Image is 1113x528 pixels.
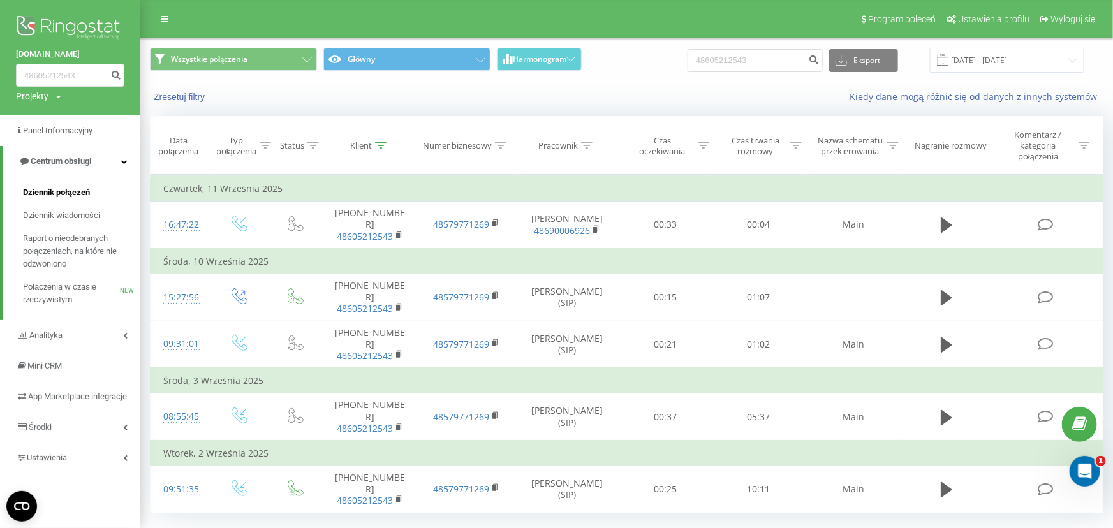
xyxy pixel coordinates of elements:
[151,249,1103,274] td: Środa, 10 Września 2025
[321,274,418,321] td: [PHONE_NUMBER]
[915,140,987,151] div: Nagranie rozmowy
[958,14,1029,24] span: Ustawienia profilu
[23,227,140,275] a: Raport o nieodebranych połączeniach, na które nie odzwoniono
[337,494,393,506] a: 48605212543
[868,14,936,24] span: Program poleceń
[163,332,197,356] div: 09:31:01
[23,275,140,311] a: Połączenia w czasie rzeczywistymNEW
[712,393,805,441] td: 05:37
[433,411,489,423] a: 48579771269
[16,13,124,45] img: Ringostat logo
[1070,456,1100,487] iframe: Intercom live chat
[631,135,695,157] div: Czas oczekiwania
[712,274,805,321] td: 01:07
[29,422,52,432] span: Środki
[513,55,566,64] span: Harmonogram
[23,209,100,222] span: Dziennik wiadomości
[16,48,124,61] a: [DOMAIN_NAME]
[321,321,418,368] td: [PHONE_NUMBER]
[433,218,489,230] a: 48579771269
[28,392,127,401] span: App Marketplace integracje
[323,48,490,71] button: Główny
[337,349,393,362] a: 48605212543
[163,285,197,310] div: 15:27:56
[712,202,805,249] td: 00:04
[712,321,805,368] td: 01:02
[6,491,37,522] button: Open CMP widget
[433,483,489,495] a: 48579771269
[497,48,582,71] button: Harmonogram
[433,291,489,303] a: 48579771269
[805,466,902,513] td: Main
[150,48,317,71] button: Wszystkie połączenia
[163,212,197,237] div: 16:47:22
[171,54,247,64] span: Wszystkie połączenia
[619,202,712,249] td: 00:33
[23,204,140,227] a: Dziennik wiadomości
[163,404,197,429] div: 08:55:45
[3,146,140,177] a: Centrum obsługi
[805,393,902,441] td: Main
[1096,456,1106,466] span: 1
[423,140,492,151] div: Numer biznesowy
[151,135,207,157] div: Data połączenia
[829,49,898,72] button: Eksport
[619,274,712,321] td: 00:15
[433,338,489,350] a: 48579771269
[31,156,91,166] span: Centrum obsługi
[23,232,134,270] span: Raport o nieodebranych połączeniach, na które nie odzwoniono
[151,368,1103,393] td: Środa, 3 Września 2025
[216,135,256,157] div: Typ połączenia
[321,466,418,513] td: [PHONE_NUMBER]
[280,140,304,151] div: Status
[805,321,902,368] td: Main
[16,90,48,103] div: Projekty
[816,135,884,157] div: Nazwa schematu przekierowania
[23,181,140,204] a: Dziennik połączeń
[151,176,1103,202] td: Czwartek, 11 Września 2025
[23,126,92,135] span: Panel Informacyjny
[515,321,619,368] td: [PERSON_NAME] (SIP)
[515,202,619,249] td: [PERSON_NAME]
[151,441,1103,466] td: Wtorek, 2 Września 2025
[1050,14,1096,24] span: Wyloguj się
[712,466,805,513] td: 10:11
[724,135,788,157] div: Czas trwania rozmowy
[23,186,90,199] span: Dziennik połączeń
[321,202,418,249] td: [PHONE_NUMBER]
[805,202,902,249] td: Main
[337,302,393,314] a: 48605212543
[321,393,418,441] td: [PHONE_NUMBER]
[619,321,712,368] td: 00:21
[350,140,372,151] div: Klient
[619,466,712,513] td: 00:25
[337,230,393,242] a: 48605212543
[23,281,120,306] span: Połączenia w czasie rzeczywistym
[688,49,823,72] input: Wyszukiwanie według numeru
[515,274,619,321] td: [PERSON_NAME] (SIP)
[534,224,590,237] a: 48690006926
[27,361,62,370] span: Mini CRM
[619,393,712,441] td: 00:37
[1001,129,1075,162] div: Komentarz / kategoria połączenia
[27,453,67,462] span: Ustawienia
[337,422,393,434] a: 48605212543
[538,140,578,151] div: Pracownik
[850,91,1103,103] a: Kiedy dane mogą różnić się od danych z innych systemów
[515,393,619,441] td: [PERSON_NAME] (SIP)
[515,466,619,513] td: [PERSON_NAME] (SIP)
[16,64,124,87] input: Wyszukiwanie według numeru
[150,91,211,103] button: Zresetuj filtry
[163,477,197,502] div: 09:51:35
[29,330,63,340] span: Analityka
